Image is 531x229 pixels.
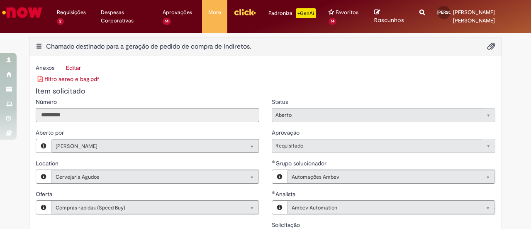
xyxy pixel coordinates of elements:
[268,8,316,18] div: Padroniza
[38,75,99,83] a: Download de anexo filtro aereo e bag.pdf
[272,160,275,163] span: Obrigatório Preenchido
[36,201,51,214] button: Oferta, Visualizar este registro Compras rápidas (Speed Buy)
[36,86,85,96] span: Item solicitado
[51,139,259,153] a: [PERSON_NAME]Limpar campo Aberto por
[487,39,495,54] button: Adicionar anexos
[163,8,192,17] span: Aprovações
[57,8,86,17] span: Requisições
[36,108,259,122] input: Número
[272,221,302,229] span: Somente leitura - Solicitação
[36,98,58,106] span: Somente leitura - Número gerado automaticamente que identifica exclusivamente o registro
[56,140,238,153] span: [PERSON_NAME]
[272,191,275,194] span: Obrigatório Preenchido
[287,201,495,214] a: Ambev AutomationLimpar campo Analista
[57,18,64,25] span: 2
[374,16,404,24] span: Rascunhos
[275,160,328,167] span: Somente leitura - Grupo solucionador, Automações Ambev
[296,8,316,18] p: +GenAi
[1,4,44,21] img: ServiceNow
[36,160,60,167] span: Somente leitura - Location, Cervejaria Agudos
[36,129,66,136] span: Somente leitura - Pessoa que abriu o registro da tarefa Aberto por, Vitoria Fernanda Pereira
[374,9,407,24] a: Rascunhos
[101,8,150,25] span: Despesas Corporativas
[36,75,495,83] ul: Anexos
[51,170,259,183] a: Cervejaria AgudosLimpar campo Location
[275,190,297,198] span: Somente leitura - Pessoa que é o principal responsável pelo trabalho nesta tarefa Analista, Ambev...
[453,9,495,24] span: [PERSON_NAME] [PERSON_NAME]
[36,190,54,198] span: Somente leitura - Oferta, Compras rápidas (Speed Buy)
[275,139,478,153] span: Requisitado
[36,42,42,51] button: Menu do formulário Item solicitado
[36,170,51,183] button: Location, Visualizar este registro Cervejaria Agudos
[272,98,290,106] span: Somente leitura - Status
[56,170,238,184] span: Cervejaria Agudos
[56,201,238,214] span: Compras rápidas (Speed Buy)
[46,42,251,51] span: Chamado destinado para a geração de pedido de compra de indiretos.
[51,201,259,214] a: Compras rápidas (Speed Buy)Limpar campo Oferta
[477,42,495,54] div: Adicionar um anexo
[272,129,301,136] span: Somente leitura - Estado atual da aprovação
[336,8,358,17] span: Favoritos
[36,64,54,71] h2: Anexos
[292,201,474,214] span: Ambev Automation
[272,170,287,183] button: Grupo solucionador, Visualizar este registro Automações Ambev
[287,170,495,183] a: Automações AmbevLimpar campo Grupo solucionador
[272,201,287,214] button: Analista, Visualizar este registro Ambev Automation
[61,62,86,75] button: Edit Attachments mode
[163,18,171,25] span: 14
[437,10,470,15] span: [PERSON_NAME]
[36,139,51,153] button: Aberto por, Visualizar este registro Vitoria Fernanda Pereira
[208,8,221,17] span: More
[234,6,256,18] img: click_logo_yellow_360x200.png
[329,18,337,25] span: 14
[292,170,474,184] span: Automações Ambev
[275,108,478,122] span: Aberto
